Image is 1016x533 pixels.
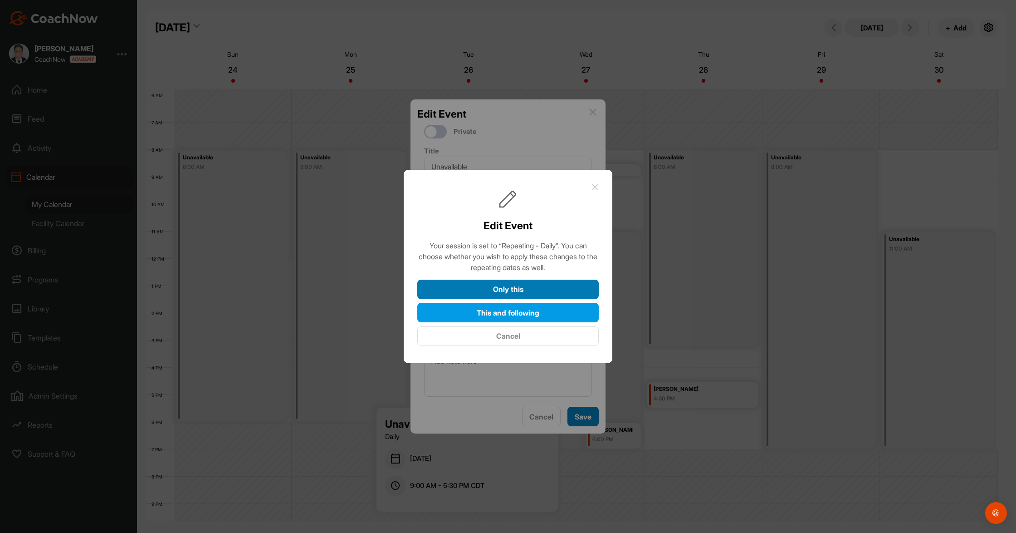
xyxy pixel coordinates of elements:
[417,240,599,273] div: Your session is set to “Repeating - Daily”. You can choose whether you wish to apply these change...
[417,303,599,322] button: This and following
[417,280,599,299] button: Only this
[484,218,532,233] h2: Edit Event
[985,502,1007,524] div: Open Intercom Messenger
[417,326,599,346] button: Cancel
